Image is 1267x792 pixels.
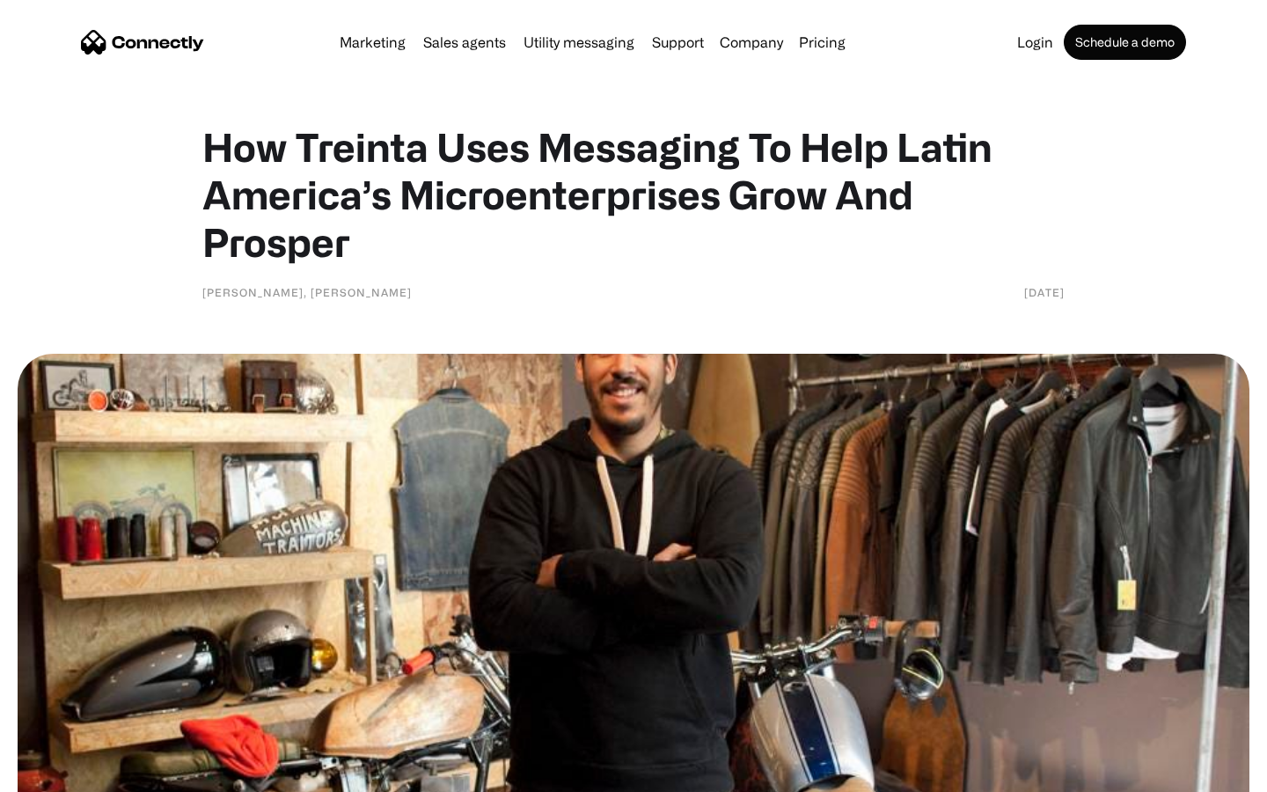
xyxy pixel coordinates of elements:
ul: Language list [35,761,106,786]
div: [DATE] [1024,283,1065,301]
div: [PERSON_NAME], [PERSON_NAME] [202,283,412,301]
a: Sales agents [416,35,513,49]
a: Schedule a demo [1064,25,1186,60]
a: Login [1010,35,1060,49]
a: Utility messaging [516,35,641,49]
a: Support [645,35,711,49]
div: Company [720,30,783,55]
h1: How Treinta Uses Messaging To Help Latin America’s Microenterprises Grow And Prosper [202,123,1065,266]
aside: Language selected: English [18,761,106,786]
a: Pricing [792,35,853,49]
a: Marketing [333,35,413,49]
